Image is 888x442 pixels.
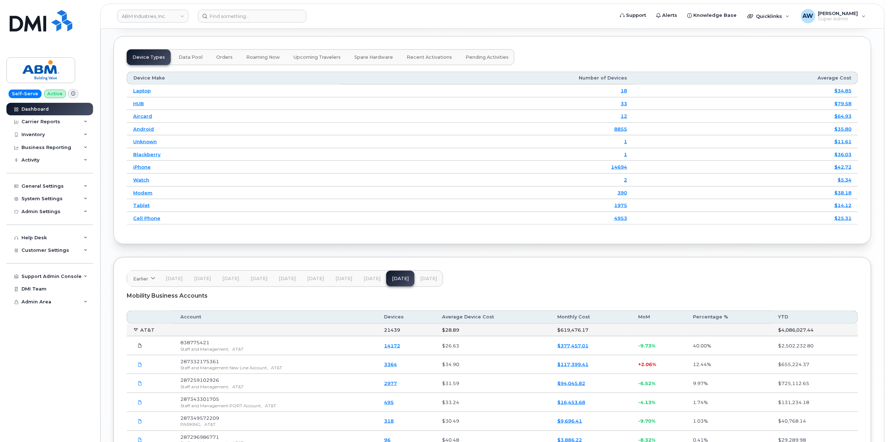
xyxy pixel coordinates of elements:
span: Pending Activities [466,54,509,60]
th: Account [174,311,378,323]
span: 287332175361 [180,359,219,364]
a: $42.72 [834,164,851,170]
a: 12 [621,113,627,119]
td: $31.59 [436,374,551,393]
td: $2,502,232.80 [772,336,858,355]
span: Data Pool [179,54,203,60]
a: $14.12 [834,202,851,208]
span: Staff and Management New Line Account, [180,365,268,370]
a: $34.85 [834,88,851,93]
a: ABM Industries, Inc. [117,10,189,23]
span: + [638,361,641,367]
a: ABM.287349572209_20250731_F.pdf [133,415,147,427]
a: 390 [617,190,627,196]
span: Quicklinks [756,13,782,19]
a: ABM.287332175361_20250731_F.pdf [133,358,147,371]
td: $131,234.18 [772,393,858,412]
td: $34.90 [436,355,551,374]
span: AT&T [204,422,215,427]
th: Number of Devices [341,72,634,85]
span: Staff and Management, [180,384,229,389]
a: $25.31 [834,215,851,221]
td: 1.03% [686,412,772,431]
div: Mobility Business Accounts [127,287,858,305]
span: 287259102926 [180,377,219,383]
th: Average Device Cost [436,311,551,323]
a: Aircard [133,113,152,119]
span: [DATE] [166,276,183,282]
th: Devices [378,311,436,323]
div: Alyssa Wagner [796,9,871,23]
span: AT&T [232,384,243,389]
a: $38.18 [834,190,851,196]
span: AT&T [140,327,155,333]
td: 40.00% [686,336,772,355]
span: AT&T [232,346,243,352]
a: Support [615,8,651,23]
span: 838775421 [180,340,209,345]
a: Earlier [127,271,160,287]
span: -9.70% [638,418,655,424]
span: Super Admin [818,16,858,22]
td: $725,112.65 [772,374,858,393]
span: [DATE] [420,276,437,282]
a: 14694 [611,164,627,170]
span: AT&T [271,365,282,370]
a: $9,696.41 [557,418,582,424]
span: [PERSON_NAME] [818,10,858,16]
td: 21439 [378,324,436,337]
a: Cell Phone [133,215,160,221]
span: [DATE] [307,276,324,282]
span: [DATE] [279,276,296,282]
span: [DATE] [335,276,352,282]
span: Staff and Management PORT Account, [180,403,262,408]
a: 318 [384,418,394,424]
a: 2 [624,177,627,183]
span: [DATE] [251,276,267,282]
a: $64.93 [834,113,851,119]
td: $30.49 [436,412,551,431]
a: $5.34 [838,177,851,183]
a: $79.58 [834,101,851,106]
td: $619,476.17 [551,324,632,337]
span: 2.06% [641,361,656,367]
a: 495 [384,399,394,405]
span: [DATE] [222,276,239,282]
a: $94,045.82 [557,380,585,386]
span: 287343301705 [180,396,219,402]
span: 287296986771 [180,434,219,440]
span: PARKING, [180,422,202,427]
span: Staff and Management, [180,346,229,352]
td: 1.74% [686,393,772,412]
div: Quicklinks [742,9,795,23]
span: Roaming Now [246,54,280,60]
a: Laptop [133,88,151,93]
td: $655,224.37 [772,355,858,374]
span: AT&T [265,403,276,408]
th: Percentage % [686,311,772,323]
a: $117,399.41 [557,361,588,367]
span: Knowledge Base [693,12,737,19]
a: 14172 [384,343,400,349]
a: $36.03 [834,152,851,157]
span: -9.73% [638,343,655,349]
a: $377,457.01 [557,343,588,349]
span: Alerts [662,12,677,19]
span: -6.52% [638,380,655,386]
a: Tablet [133,202,150,208]
a: $11.61 [834,139,851,144]
span: Orders [216,54,233,60]
th: Monthly Cost [551,311,632,323]
a: ABM.287343301705_20250731_F.pdf [133,396,147,408]
a: Unknown [133,139,157,144]
a: Modem [133,190,152,196]
th: Device Make [127,72,341,85]
a: ABM.838775421_20250731_F.pdf [133,339,147,352]
a: ABM.287259102926_20250731_F.pdf [133,377,147,390]
a: Watch [133,177,149,183]
td: $4,086,027.44 [772,324,858,337]
span: -4.13% [638,399,655,405]
td: $28.89 [436,324,551,337]
th: YTD [772,311,858,323]
a: Blackberry [133,152,161,157]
